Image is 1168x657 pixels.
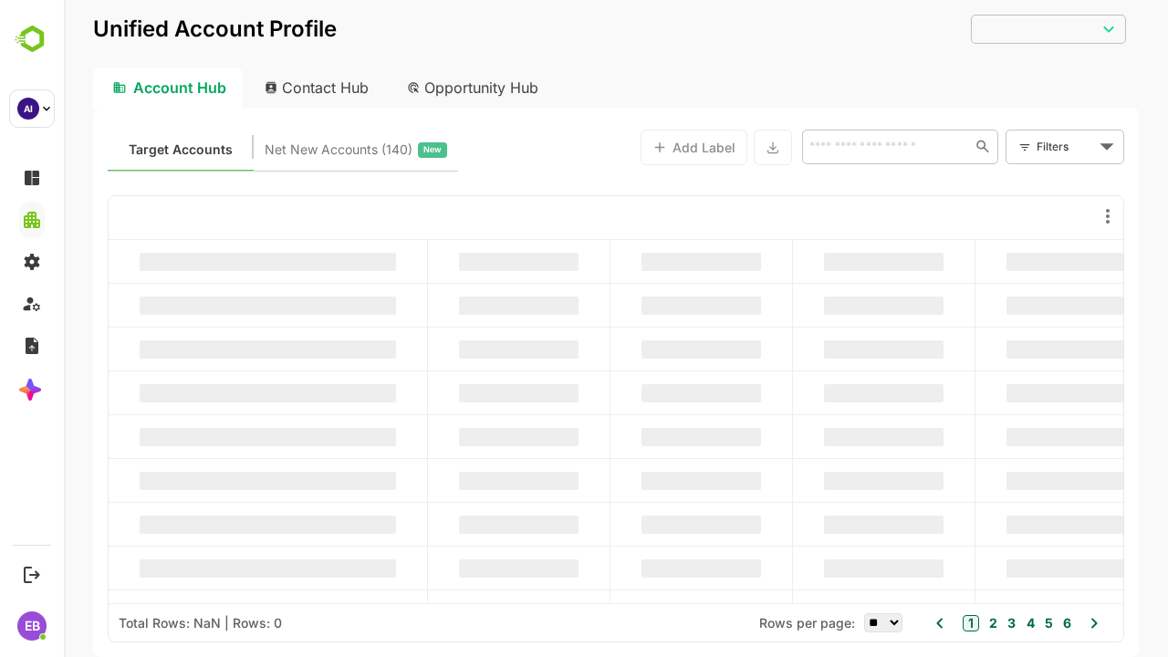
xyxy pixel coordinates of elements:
button: 1 [899,615,915,631]
button: Export the selected data as CSV [690,130,728,165]
p: Unified Account Profile [29,18,273,40]
button: 4 [958,613,971,633]
button: Add Label [577,130,683,165]
div: AI [17,98,39,120]
span: Known accounts you’ve identified to target - imported from CRM, Offline upload, or promoted from ... [65,138,169,162]
div: Filters [973,137,1031,156]
div: Opportunity Hub [328,68,491,108]
div: EB [17,611,47,641]
div: Account Hub [29,68,179,108]
button: 6 [995,613,1007,633]
div: Contact Hub [186,68,321,108]
button: 2 [921,613,933,633]
img: BambooboxLogoMark.f1c84d78b4c51b1a7b5f700c9845e183.svg [9,22,56,57]
button: 5 [976,613,989,633]
button: Logout [19,562,44,587]
span: New [360,138,378,162]
button: 3 [939,613,952,633]
div: Newly surfaced ICP-fit accounts from Intent, Website, LinkedIn, and other engagement signals. [201,138,383,162]
div: ​ [907,13,1062,45]
div: Total Rows: NaN | Rows: 0 [55,615,218,631]
span: Net New Accounts ( 140 ) [201,138,349,162]
div: Filters [971,128,1060,166]
span: Rows per page: [695,615,791,631]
